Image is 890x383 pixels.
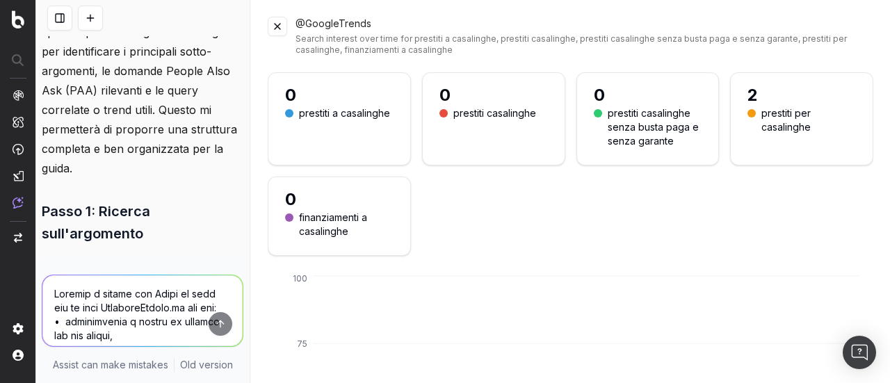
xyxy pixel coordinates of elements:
[285,84,394,106] div: 0
[53,358,168,372] p: Assist can make mistakes
[180,358,233,372] a: Old version
[42,200,243,245] h3: Passo 1: Ricerca sull'argomento
[13,323,24,334] img: Setting
[13,170,24,181] img: Studio
[299,211,394,238] div: finanziamenti a casalinghe
[13,197,24,209] img: Assist
[12,10,24,28] img: Botify logo
[453,106,536,121] div: prestiti casalinghe
[594,84,702,106] div: 0
[843,336,876,369] div: Open Intercom Messenger
[296,33,873,56] div: Search interest over time for prestiti a casalinghe, prestiti casalinghe, prestiti casalinghe sen...
[285,188,394,211] div: 0
[439,84,548,106] div: 0
[293,273,307,284] tspan: 100
[13,143,24,155] img: Activation
[299,106,390,121] div: prestiti a casalinghe
[608,106,702,148] div: prestiti casalinghe senza busta paga e senza garante
[297,339,307,349] tspan: 75
[747,84,856,106] div: 2
[14,233,22,243] img: Switch project
[13,116,24,128] img: Intelligence
[13,350,24,361] img: My account
[13,90,24,101] img: Analytics
[296,17,873,56] div: @GoogleTrends
[42,253,243,272] p: Mi occuperò di:
[761,106,856,134] div: prestiti per casalinghe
